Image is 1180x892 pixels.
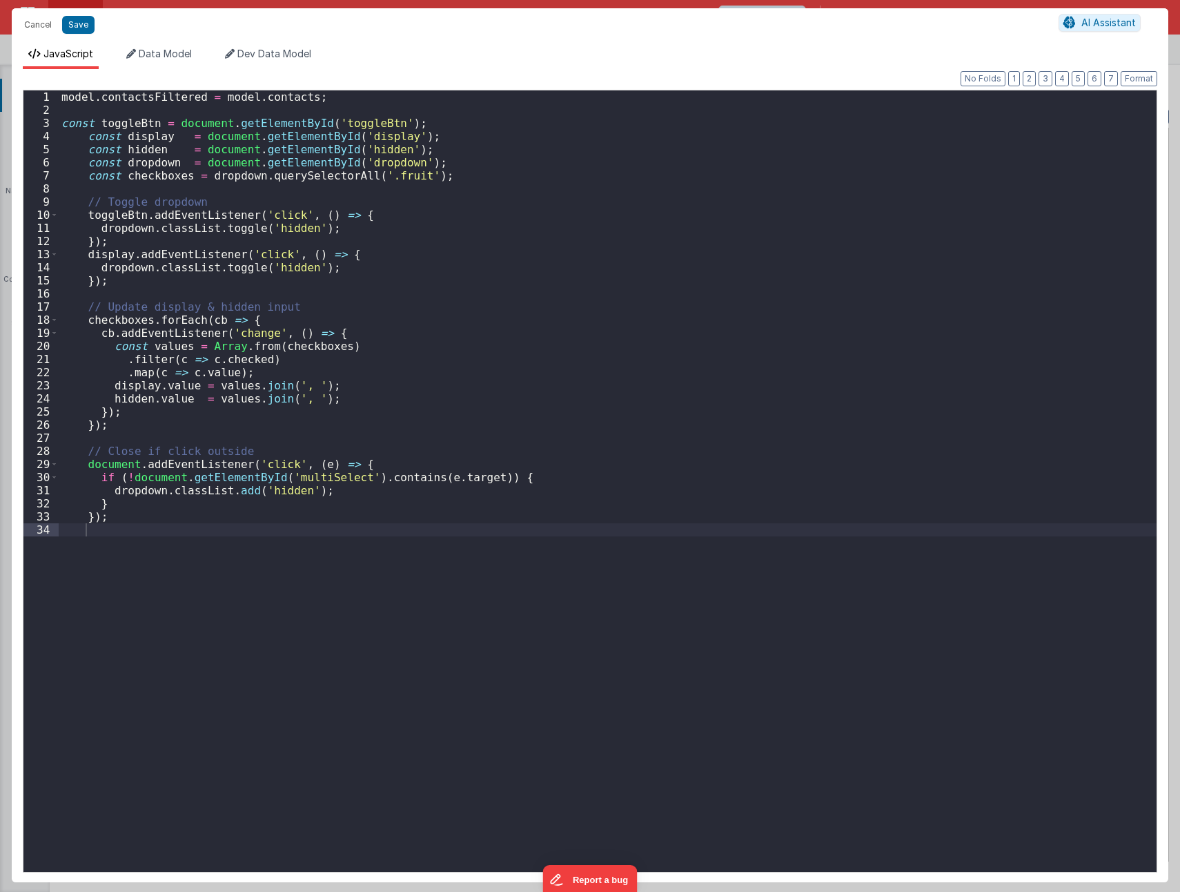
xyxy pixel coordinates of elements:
button: 6 [1088,71,1101,86]
div: 31 [23,484,59,497]
div: 14 [23,261,59,274]
div: 13 [23,248,59,261]
button: No Folds [961,71,1005,86]
div: 32 [23,497,59,510]
div: 26 [23,418,59,432]
div: 8 [23,182,59,195]
button: 5 [1072,71,1085,86]
div: 25 [23,405,59,418]
button: Save [62,16,95,34]
div: 10 [23,209,59,222]
div: 12 [23,235,59,248]
div: 23 [23,379,59,392]
div: 18 [23,313,59,327]
div: 28 [23,445,59,458]
div: 3 [23,117,59,130]
button: 4 [1055,71,1069,86]
span: AI Assistant [1081,17,1136,28]
div: 19 [23,327,59,340]
button: Cancel [17,15,59,35]
span: Data Model [139,48,192,59]
div: 22 [23,366,59,379]
div: 16 [23,287,59,300]
div: 4 [23,130,59,143]
div: 11 [23,222,59,235]
div: 7 [23,169,59,182]
button: 1 [1008,71,1020,86]
button: AI Assistant [1059,14,1141,32]
span: Dev Data Model [237,48,311,59]
div: 2 [23,104,59,117]
div: 15 [23,274,59,287]
div: 24 [23,392,59,405]
span: JavaScript [43,48,93,59]
div: 1 [23,90,59,104]
button: Format [1121,71,1157,86]
div: 6 [23,156,59,169]
button: 2 [1023,71,1036,86]
div: 21 [23,353,59,366]
button: 3 [1039,71,1052,86]
div: 9 [23,195,59,209]
div: 33 [23,510,59,523]
div: 29 [23,458,59,471]
div: 20 [23,340,59,353]
div: 27 [23,432,59,445]
div: 34 [23,523,59,536]
div: 30 [23,471,59,484]
div: 17 [23,300,59,313]
div: 5 [23,143,59,156]
button: 7 [1104,71,1118,86]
